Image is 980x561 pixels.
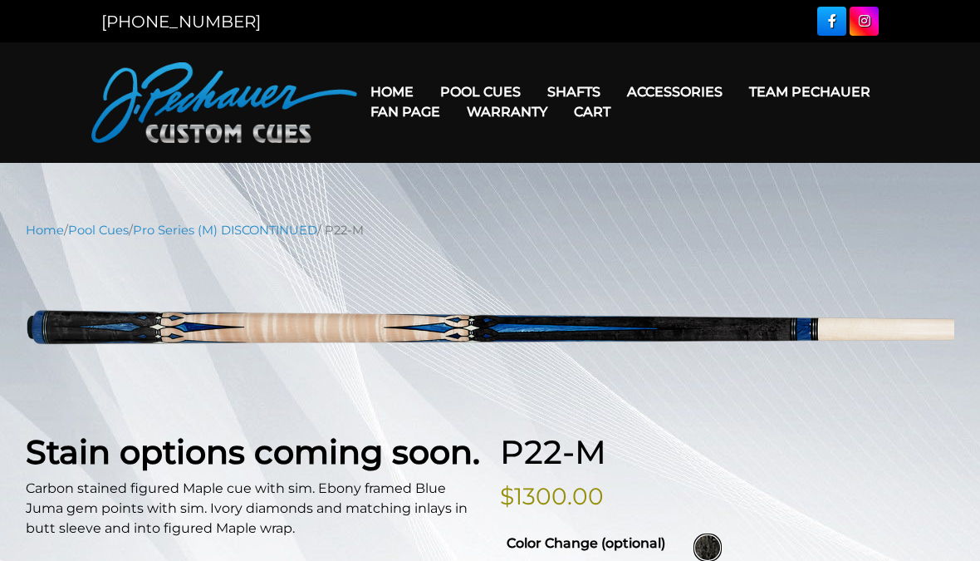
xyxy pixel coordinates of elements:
[68,223,129,238] a: Pool Cues
[561,91,624,133] a: Cart
[357,91,453,133] a: Fan Page
[736,71,884,113] a: Team Pechauer
[133,223,317,238] a: Pro Series (M) DISCONTINUED
[500,482,604,510] bdi: $1300.00
[453,91,561,133] a: Warranty
[26,221,954,239] nav: Breadcrumb
[695,535,720,560] img: Carbon
[534,71,614,113] a: Shafts
[500,433,954,473] h1: P22-M
[26,479,480,539] p: Carbon stained figured Maple cue with sim. Ebony framed Blue Juma gem points with sim. Ivory diam...
[91,62,357,143] img: Pechauer Custom Cues
[614,71,736,113] a: Accessories
[101,12,261,32] a: [PHONE_NUMBER]
[26,223,64,238] a: Home
[26,432,480,472] strong: Stain options coming soon.
[427,71,534,113] a: Pool Cues
[357,71,427,113] a: Home
[507,535,665,551] strong: Color Change (optional)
